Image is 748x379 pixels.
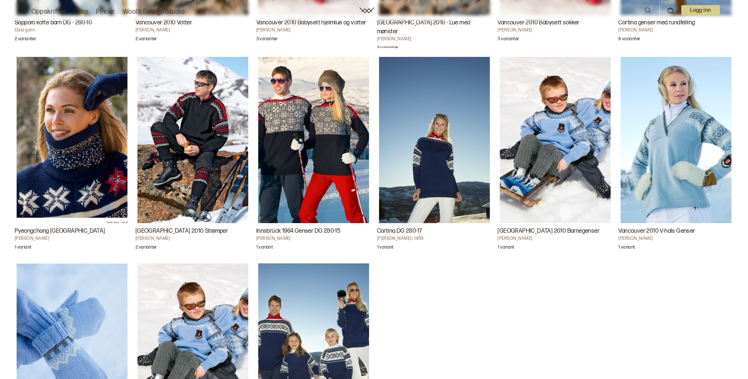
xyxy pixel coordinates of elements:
[136,57,250,255] a: Vancouver 2010 Strømper
[498,36,519,44] p: 3 varianter
[256,36,278,44] p: 3 varianter
[498,236,612,242] h4: [PERSON_NAME]
[256,236,371,242] h4: [PERSON_NAME]
[15,36,36,44] p: 2 varianter
[136,27,250,33] h4: [PERSON_NAME]
[137,57,248,223] img: Kristina HjeldeVancouver 2010 Strømper
[377,57,492,255] a: Cortina DG 280-17
[256,27,371,33] h4: [PERSON_NAME]
[377,36,492,42] h4: [PERSON_NAME]
[379,57,490,223] img: Bitten Eriksen i 1956Cortina DG 280-17
[96,7,115,17] a: Pinner
[377,18,492,36] h3: [GEOGRAPHIC_DATA] 2010 - Lue med mønster
[136,227,250,236] h3: [GEOGRAPHIC_DATA] 2010 Strømper
[15,245,31,252] p: 1 variant
[123,7,185,17] a: Woolit Design Studio
[377,227,492,236] h3: Cortina DG 280-17
[15,27,130,33] h4: Dala garn
[681,5,720,16] p: Logg inn
[498,27,612,33] h4: [PERSON_NAME]
[256,227,371,236] h3: Innsbrück 1964 Genser DG 280-15
[618,57,733,255] a: Vancouver 2010 V-hals Genser
[256,57,371,255] a: Innsbrück 1964 Genser DG 280-15
[17,57,127,223] img: Dale GarnPyeongchang Løshals
[256,245,273,252] p: 1 variant
[377,45,399,52] p: 2 varianter
[681,5,720,16] button: User dropdown
[136,18,250,27] h3: Vancouver 2010 Votter
[136,236,250,242] h4: [PERSON_NAME]
[498,18,612,27] h3: Vancouver 2010 Babysett sokker
[15,57,130,255] a: Pyeongchang Løshals
[498,245,514,252] p: 1 variant
[498,227,612,236] h3: [GEOGRAPHIC_DATA] 2010 Barnegenser
[15,236,130,242] h4: [PERSON_NAME]
[500,57,611,223] img: Kristina HjeldeVancouver 2010 Barnegenser
[258,57,369,223] img: Dale GarnInnsbrück 1964 Genser DG 280-15
[618,245,635,252] p: 1 variant
[15,18,130,27] h3: Sapporo kofte barn DG - 280-10
[377,236,492,242] h4: [PERSON_NAME] i 1956
[74,7,89,17] a: Garn
[377,245,394,252] p: 1 variant
[136,36,157,44] p: 2 varianter
[359,7,374,13] a: Woolit
[498,57,612,255] a: Vancouver 2010 Barnegenser
[618,27,733,33] h4: [PERSON_NAME]
[618,18,733,27] h3: Cortina genser med rundfelling
[618,36,640,44] p: 9 varianter
[15,227,130,236] h3: Pyeongchang [GEOGRAPHIC_DATA]
[621,57,731,223] img: Kristina HjeldeVancouver 2010 V-hals Genser
[136,245,157,252] p: 2 varianter
[31,7,66,17] a: Oppskrifter
[256,18,371,27] h3: Vancouver 2010 Babysett hjelmlue og votter
[618,236,733,242] h4: [PERSON_NAME]
[618,227,733,236] h3: Vancouver 2010 V-hals Genser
